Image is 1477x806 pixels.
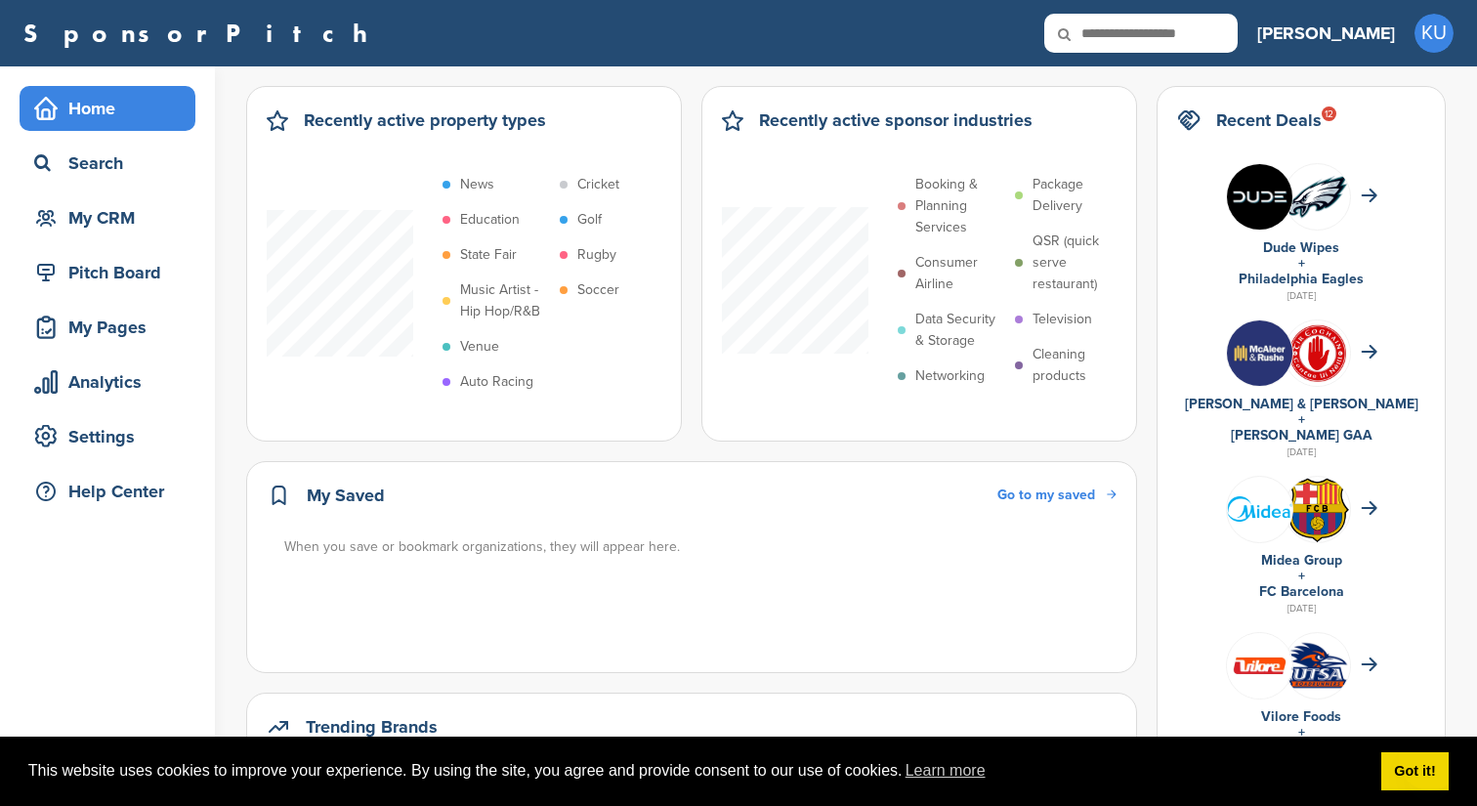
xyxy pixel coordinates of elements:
[1381,752,1449,791] a: dismiss cookie message
[915,365,985,387] p: Networking
[577,279,619,301] p: Soccer
[306,713,438,741] h2: Trending Brands
[29,200,195,235] div: My CRM
[1399,728,1461,790] iframe: Button to launch messaging window
[1227,496,1292,522] img: 200px midea.svg
[1261,552,1342,569] a: Midea Group
[997,487,1095,503] span: Go to my saved
[1227,633,1292,699] img: Group 246
[1259,583,1344,600] a: FC Barcelona
[20,86,195,131] a: Home
[29,310,195,345] div: My Pages
[28,756,1366,785] span: This website uses cookies to improve your experience. By using the site, you agree and provide co...
[307,482,385,509] h2: My Saved
[903,756,989,785] a: learn more about cookies
[997,485,1117,506] a: Go to my saved
[577,209,602,231] p: Golf
[1285,173,1350,220] img: Data?1415807379
[29,146,195,181] div: Search
[20,360,195,404] a: Analytics
[915,252,1005,295] p: Consumer Airline
[1298,568,1305,584] a: +
[29,419,195,454] div: Settings
[759,106,1033,134] h2: Recently active sponsor industries
[1285,320,1350,386] img: S52bcpuf 400x400
[1257,12,1395,55] a: [PERSON_NAME]
[1033,309,1092,330] p: Television
[29,91,195,126] div: Home
[284,536,1118,558] div: When you save or bookmark organizations, they will appear here.
[1033,231,1122,295] p: QSR (quick serve restaurant)
[20,250,195,295] a: Pitch Board
[1227,164,1292,230] img: Gcfarpgv 400x400
[1414,14,1454,53] span: KU
[1257,20,1395,47] h3: [PERSON_NAME]
[915,174,1005,238] p: Booking & Planning Services
[1177,444,1425,461] div: [DATE]
[460,336,499,358] p: Venue
[304,106,546,134] h2: Recently active property types
[460,371,533,393] p: Auto Racing
[1322,106,1336,121] div: 12
[1033,344,1122,387] p: Cleaning products
[1216,106,1322,134] h2: Recent Deals
[20,469,195,514] a: Help Center
[1239,271,1364,287] a: Philadelphia Eagles
[1227,320,1292,386] img: 6ytyenzi 400x400
[1298,724,1305,741] a: +
[577,244,616,266] p: Rugby
[20,141,195,186] a: Search
[1185,396,1418,412] a: [PERSON_NAME] & [PERSON_NAME]
[460,174,494,195] p: News
[915,309,1005,352] p: Data Security & Storage
[1261,708,1341,725] a: Vilore Foods
[20,305,195,350] a: My Pages
[1298,411,1305,428] a: +
[20,414,195,459] a: Settings
[1298,255,1305,272] a: +
[1177,287,1425,305] div: [DATE]
[29,255,195,290] div: Pitch Board
[460,279,550,322] p: Music Artist - Hip Hop/R&B
[29,474,195,509] div: Help Center
[20,195,195,240] a: My CRM
[460,244,517,266] p: State Fair
[1263,239,1339,256] a: Dude Wipes
[23,21,380,46] a: SponsorPitch
[1231,427,1372,444] a: [PERSON_NAME] GAA
[29,364,195,400] div: Analytics
[577,174,619,195] p: Cricket
[1285,639,1350,692] img: Open uri20141112 64162 1eu47ya?1415809040
[1177,600,1425,617] div: [DATE]
[460,209,520,231] p: Education
[1033,174,1122,217] p: Package Delivery
[1285,477,1350,543] img: Open uri20141112 64162 1yeofb6?1415809477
